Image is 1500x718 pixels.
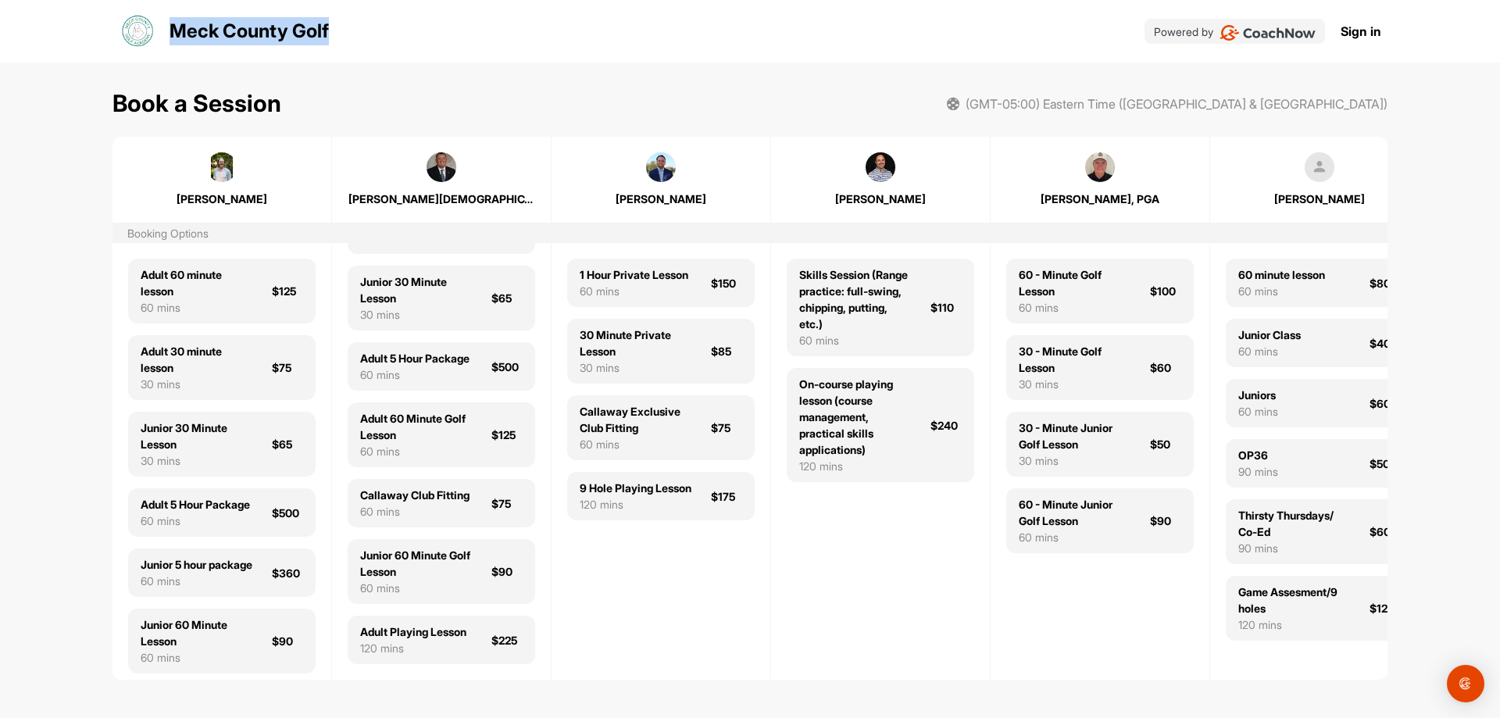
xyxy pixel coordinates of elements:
[272,633,303,649] div: $90
[1019,452,1131,469] div: 30 mins
[580,266,688,283] div: 1 Hour Private Lesson
[1341,22,1381,41] a: Sign in
[711,343,742,359] div: $85
[207,152,237,182] img: square_29e09460c2532e4988273bfcbdb7e236.jpg
[1150,283,1181,299] div: $100
[1238,343,1301,359] div: 60 mins
[491,359,523,375] div: $500
[1019,343,1131,376] div: 30 - Minute Golf Lesson
[1085,152,1115,182] img: square_68597e2ca94eae6e0acad86b17dd7929.jpg
[141,573,252,589] div: 60 mins
[1019,266,1131,299] div: 60 - Minute Golf Lesson
[141,649,253,666] div: 60 mins
[360,640,466,656] div: 120 mins
[491,563,523,580] div: $90
[580,283,688,299] div: 60 mins
[1238,507,1351,540] div: Thirsty Thursdays/ Co-Ed
[580,327,692,359] div: 30 Minute Private Lesson
[427,152,456,182] img: square_aa159f7e4bb146cb278356b85c699fcb.jpg
[799,376,912,458] div: On-course playing lesson (course management, practical skills applications)
[1150,359,1181,376] div: $60
[360,273,473,306] div: Junior 30 Minute Lesson
[129,191,315,207] div: [PERSON_NAME]
[799,266,912,332] div: Skills Session (Range practice: full-swing, chipping, putting, etc.)
[491,632,523,648] div: $225
[170,17,329,45] p: Meck County Golf
[1019,420,1131,452] div: 30 - Minute Junior Golf Lesson
[930,417,962,434] div: $240
[711,488,742,505] div: $175
[491,290,523,306] div: $65
[1220,25,1316,41] img: CoachNow
[580,496,691,513] div: 120 mins
[360,547,473,580] div: Junior 60 Minute Golf Lesson
[141,556,252,573] div: Junior 5 hour package
[360,503,470,520] div: 60 mins
[580,480,691,496] div: 9 Hole Playing Lesson
[1370,275,1401,291] div: $80
[1019,496,1131,529] div: 60 - Minute Junior Golf Lesson
[1154,23,1213,40] p: Powered by
[1238,327,1301,343] div: Junior Class
[1019,299,1131,316] div: 60 mins
[1227,191,1412,207] div: [PERSON_NAME]
[272,505,303,521] div: $500
[1238,584,1351,616] div: Game Assesment/9 holes
[141,376,253,392] div: 30 mins
[1007,191,1193,207] div: [PERSON_NAME], PGA
[580,403,692,436] div: Callaway Exclusive Club Fitting
[272,283,303,299] div: $125
[711,420,742,436] div: $75
[141,513,250,529] div: 60 mins
[1370,395,1401,412] div: $60
[141,452,253,469] div: 30 mins
[787,191,973,207] div: [PERSON_NAME]
[799,458,912,474] div: 120 mins
[272,565,303,581] div: $360
[141,616,253,649] div: Junior 60 Minute Lesson
[127,225,209,241] div: Booking Options
[360,366,470,383] div: 60 mins
[1019,376,1131,392] div: 30 mins
[799,332,912,348] div: 60 mins
[1447,665,1484,702] div: Open Intercom Messenger
[112,86,281,121] h1: Book a Session
[272,359,303,376] div: $75
[360,350,470,366] div: Adult 5 Hour Package
[1150,513,1181,529] div: $90
[866,152,895,182] img: square_f2a1511b8fed603321472b69dd7d370b.jpg
[711,275,742,291] div: $150
[141,266,253,299] div: Adult 60 minute lesson
[930,299,962,316] div: $110
[1238,387,1278,403] div: Juniors
[568,191,754,207] div: [PERSON_NAME]
[272,436,303,452] div: $65
[1238,447,1278,463] div: OP36
[360,580,473,596] div: 60 mins
[1305,152,1334,182] img: square_default-ef6cabf814de5a2bf16c804365e32c732080f9872bdf737d349900a9daf73cf9.png
[360,306,473,323] div: 30 mins
[966,95,1387,113] span: (GMT-05:00) Eastern Time ([GEOGRAPHIC_DATA] & [GEOGRAPHIC_DATA])
[491,495,523,512] div: $75
[1238,463,1278,480] div: 90 mins
[1370,335,1401,352] div: $40
[1238,540,1351,556] div: 90 mins
[580,359,692,376] div: 30 mins
[360,623,466,640] div: Adult Playing Lesson
[141,343,253,376] div: Adult 30 minute lesson
[360,443,473,459] div: 60 mins
[360,410,473,443] div: Adult 60 Minute Golf Lesson
[1370,523,1401,540] div: $60
[360,487,470,503] div: Callaway Club Fitting
[141,496,250,513] div: Adult 5 Hour Package
[1238,266,1325,283] div: 60 minute lesson
[348,191,534,207] div: [PERSON_NAME][DEMOGRAPHIC_DATA]
[1019,529,1131,545] div: 60 mins
[646,152,676,182] img: square_43d63d875b6a0cb55146152b0ebbdb22.jpg
[491,427,523,443] div: $125
[1150,436,1181,452] div: $50
[120,13,157,50] img: logo
[141,299,253,316] div: 60 mins
[1238,403,1278,420] div: 60 mins
[141,420,253,452] div: Junior 30 Minute Lesson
